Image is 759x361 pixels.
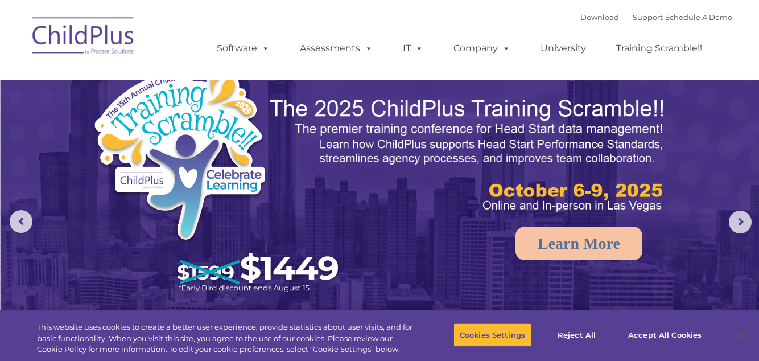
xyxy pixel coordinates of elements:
a: Software [205,37,281,60]
button: Accept All Cookies [622,323,708,347]
a: Assessments [288,37,384,60]
a: Download [580,13,619,22]
button: Cookies Settings [453,323,531,347]
button: Close [728,322,753,347]
a: IT [391,37,435,60]
a: Training Scramble!! [605,37,713,60]
span: Last name [158,75,193,84]
img: ChildPlus by Procare Solutions [27,9,141,66]
span: Phone number [158,122,207,130]
a: Support [633,13,663,22]
button: Reject All [541,323,612,347]
font: | [580,13,732,22]
a: Company [442,37,522,60]
a: University [529,37,597,60]
a: Schedule A Demo [665,13,732,22]
a: Learn More [515,227,642,260]
div: This website uses cookies to create a better user experience, provide statistics about user visit... [37,322,418,355]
